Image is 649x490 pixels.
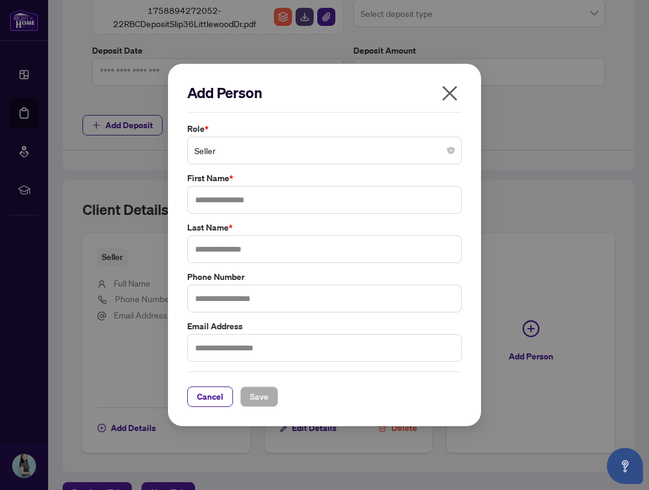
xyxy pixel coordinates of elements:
button: Open asap [607,448,643,484]
span: Seller [194,139,455,162]
h2: Add Person [187,83,462,102]
button: Save [240,386,278,407]
label: Phone Number [187,270,462,284]
button: Cancel [187,386,233,407]
label: Role [187,122,462,135]
span: close [440,84,459,103]
span: close-circle [447,147,455,154]
label: Last Name [187,221,462,234]
span: Cancel [197,387,223,406]
label: Email Address [187,320,462,333]
label: First Name [187,172,462,185]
